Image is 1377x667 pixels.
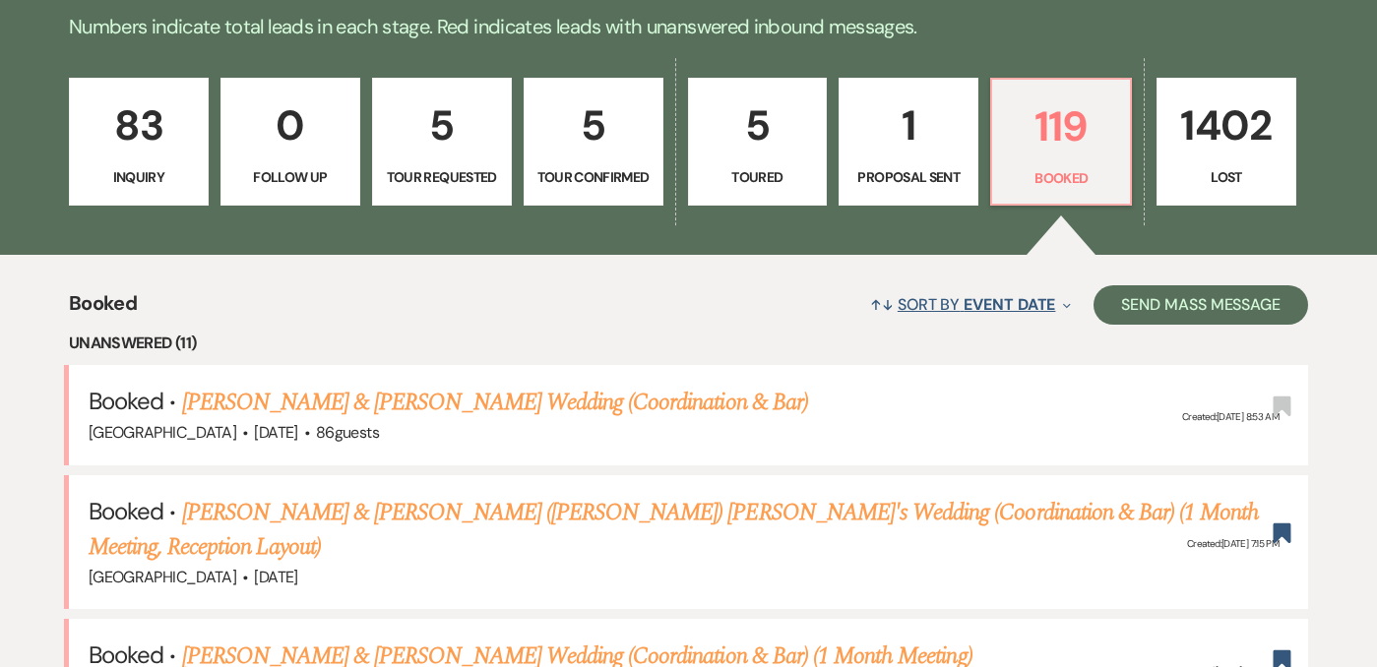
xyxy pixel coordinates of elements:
p: 119 [1004,93,1118,159]
button: Send Mass Message [1094,285,1308,325]
a: 1402Lost [1157,78,1296,206]
a: 5Tour Confirmed [524,78,663,206]
span: Booked [89,496,163,526]
p: Inquiry [82,166,196,188]
a: 5Tour Requested [372,78,512,206]
span: [GEOGRAPHIC_DATA] [89,422,236,443]
p: 1402 [1169,92,1283,158]
a: 1Proposal Sent [839,78,978,206]
span: Booked [89,386,163,416]
span: Event Date [964,294,1055,315]
p: 0 [233,92,347,158]
p: Tour Requested [385,166,499,188]
span: Booked [69,288,137,331]
a: [PERSON_NAME] & [PERSON_NAME] Wedding (Coordination & Bar) [182,385,808,420]
p: 83 [82,92,196,158]
p: Tour Confirmed [536,166,651,188]
p: Lost [1169,166,1283,188]
p: Proposal Sent [851,166,966,188]
p: 1 [851,92,966,158]
span: Created: [DATE] 8:53 AM [1182,410,1279,423]
p: 5 [385,92,499,158]
span: [DATE] [254,567,297,587]
p: Toured [701,166,815,188]
button: Sort By Event Date [862,278,1079,331]
a: [PERSON_NAME] & [PERSON_NAME] ([PERSON_NAME]) [PERSON_NAME]'s Wedding (Coordination & Bar) (1 Mon... [89,495,1260,566]
li: Unanswered (11) [69,331,1308,356]
p: 5 [701,92,815,158]
a: 0Follow Up [220,78,360,206]
a: 119Booked [990,78,1132,206]
span: [DATE] [254,422,297,443]
a: 83Inquiry [69,78,209,206]
span: Created: [DATE] 7:15 PM [1187,537,1279,550]
p: Follow Up [233,166,347,188]
p: 5 [536,92,651,158]
p: Booked [1004,167,1118,189]
span: [GEOGRAPHIC_DATA] [89,567,236,587]
a: 5Toured [688,78,828,206]
span: 86 guests [316,422,379,443]
span: ↑↓ [870,294,894,315]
